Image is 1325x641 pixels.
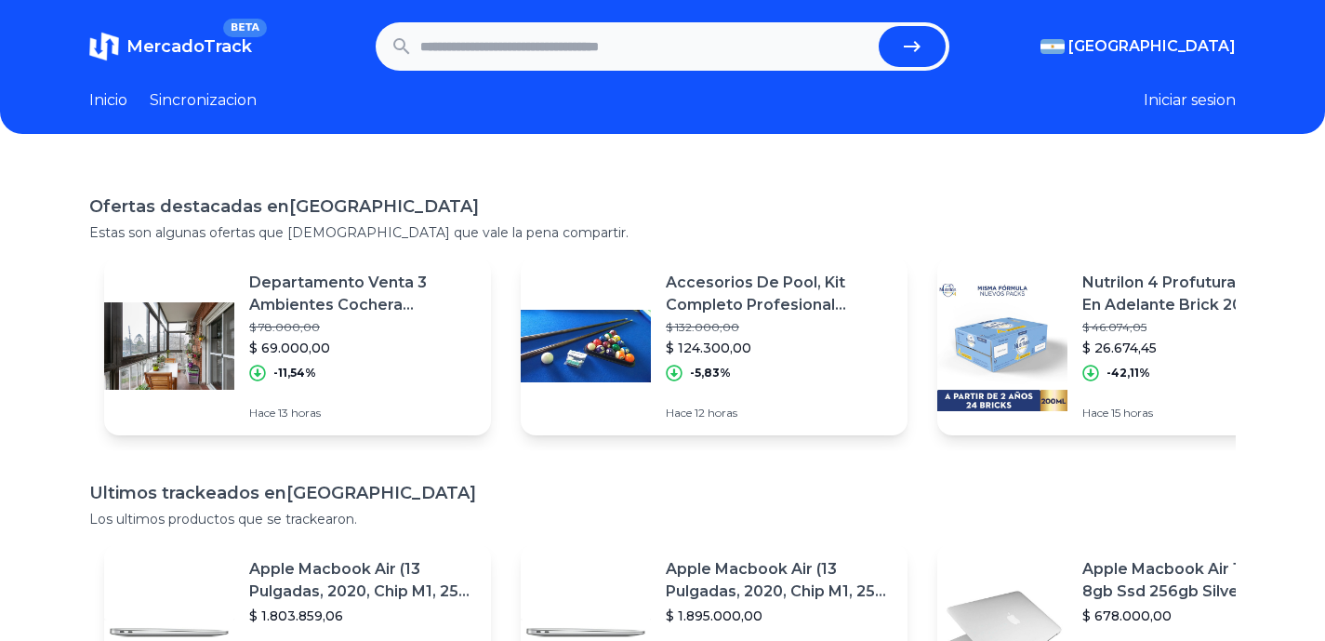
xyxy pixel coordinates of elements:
img: Featured image [104,281,234,411]
p: $ 132.000,00 [666,320,893,335]
a: Featured imageNutrilon 4 Profutura - 2 Años En Adelante Brick 200ml X 24un$ 46.074,05$ 26.674,45-... [937,257,1324,435]
button: Iniciar sesion [1144,89,1236,112]
p: Hace 15 horas [1082,406,1309,421]
p: $ 78.000,00 [249,320,476,335]
p: Accesorios De Pool, Kit Completo Profesional Reglamentario [666,272,893,316]
a: MercadoTrackBETA [89,32,252,61]
p: $ 124.300,00 [666,339,893,357]
a: Sincronizacion [150,89,257,112]
img: Featured image [521,281,651,411]
p: -5,83% [690,366,731,381]
p: $ 26.674,45 [1082,339,1309,357]
p: Apple Macbook Air (13 Pulgadas, 2020, Chip M1, 256 Gb De Ssd, 8 Gb De Ram) - Plata [666,558,893,603]
p: $ 1.895.000,00 [666,607,893,625]
h1: Ultimos trackeados en [GEOGRAPHIC_DATA] [89,480,1236,506]
p: $ 678.000,00 [1082,607,1309,625]
img: Argentina [1040,39,1065,54]
p: Hace 13 horas [249,406,476,421]
p: Hace 12 horas [666,406,893,421]
h1: Ofertas destacadas en [GEOGRAPHIC_DATA] [89,194,1236,220]
p: $ 1.803.859,06 [249,607,476,625]
p: Los ultimos productos que se trackearon. [89,510,1236,528]
p: $ 69.000,00 [249,339,476,357]
a: Inicio [89,89,127,112]
p: -42,11% [1106,366,1150,381]
span: [GEOGRAPHIC_DATA] [1068,35,1236,58]
img: MercadoTrack [89,32,119,61]
p: Departamento Venta 3 Ambientes Cochera Villacelina [249,272,476,316]
p: -11,54% [273,366,316,381]
button: [GEOGRAPHIC_DATA] [1040,35,1236,58]
span: BETA [223,19,267,37]
span: MercadoTrack [126,36,252,57]
p: Apple Macbook Air 13 Core I5 8gb Ssd 256gb Silver [1082,558,1309,603]
a: Featured imageDepartamento Venta 3 Ambientes Cochera Villacelina$ 78.000,00$ 69.000,00-11,54%Hace... [104,257,491,435]
img: Featured image [937,281,1067,411]
a: Featured imageAccesorios De Pool, Kit Completo Profesional Reglamentario$ 132.000,00$ 124.300,00-... [521,257,908,435]
p: Apple Macbook Air (13 Pulgadas, 2020, Chip M1, 256 Gb De Ssd, 8 Gb De Ram) - Plata [249,558,476,603]
p: Nutrilon 4 Profutura - 2 Años En Adelante Brick 200ml X 24un [1082,272,1309,316]
p: $ 46.074,05 [1082,320,1309,335]
p: Estas son algunas ofertas que [DEMOGRAPHIC_DATA] que vale la pena compartir. [89,223,1236,242]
